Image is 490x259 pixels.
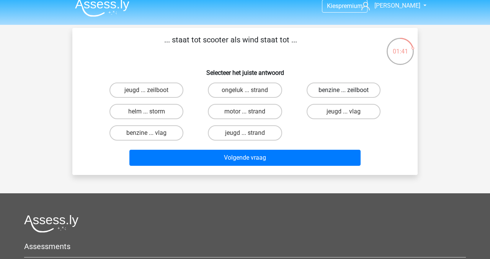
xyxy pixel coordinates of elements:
[322,1,367,11] a: Kiespremium
[109,83,183,98] label: jeugd ... zeilboot
[338,2,363,10] span: premium
[208,104,282,119] label: motor ... strand
[374,2,420,9] span: [PERSON_NAME]
[327,2,338,10] span: Kies
[386,37,415,56] div: 01:41
[208,125,282,141] label: jeugd ... strand
[307,83,381,98] label: benzine ... zeilboot
[358,1,421,10] a: [PERSON_NAME]
[85,34,377,57] p: ... staat tot scooter als wind staat tot ...
[208,83,282,98] label: ongeluk ... strand
[85,63,405,76] h6: Selecteer het juiste antwoord
[24,242,466,251] h5: Assessments
[24,215,78,233] img: Assessly logo
[307,104,381,119] label: jeugd ... vlag
[129,150,361,166] button: Volgende vraag
[109,104,183,119] label: helm ... storm
[109,125,183,141] label: benzine ... vlag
